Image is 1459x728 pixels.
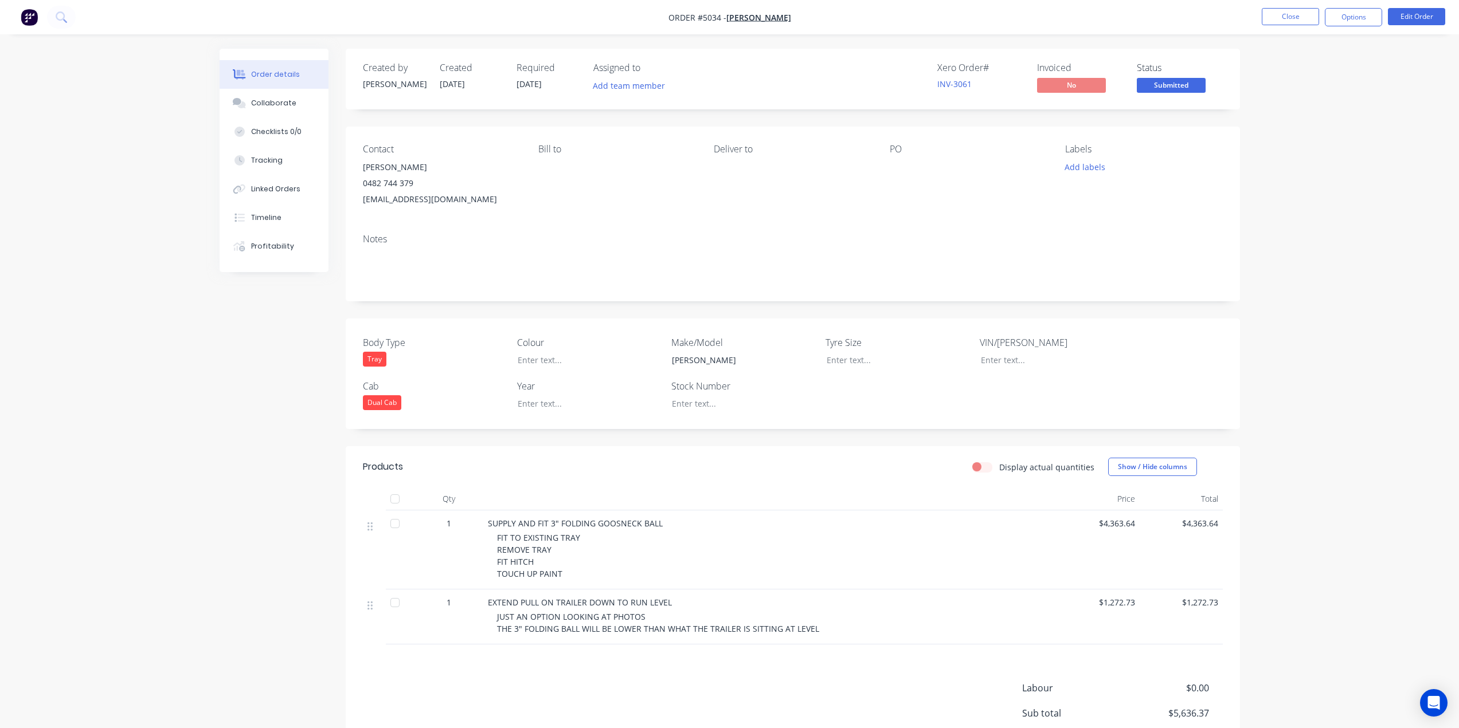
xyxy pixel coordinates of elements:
[1061,517,1135,529] span: $4,363.64
[671,379,815,393] label: Stock Number
[937,62,1023,73] div: Xero Order #
[1262,8,1319,25] button: Close
[363,191,520,207] div: [EMAIL_ADDRESS][DOMAIN_NAME]
[220,117,328,146] button: Checklists 0/0
[251,155,283,166] div: Tracking
[220,232,328,261] button: Profitability
[251,213,281,223] div: Timeline
[363,234,1223,245] div: Notes
[363,62,426,73] div: Created by
[363,395,401,410] div: Dual Cab
[1140,487,1223,510] div: Total
[251,127,302,137] div: Checklists 0/0
[363,159,520,207] div: [PERSON_NAME]0482 744 379[EMAIL_ADDRESS][DOMAIN_NAME]
[1037,78,1106,92] span: No
[663,352,806,368] div: [PERSON_NAME]
[517,379,660,393] label: Year
[363,352,386,367] div: Tray
[220,175,328,203] button: Linked Orders
[251,69,300,80] div: Order details
[890,144,1047,155] div: PO
[440,78,465,89] span: [DATE]
[937,78,972,89] a: INV-3061
[251,241,294,251] div: Profitability
[1059,159,1112,175] button: Add labels
[363,175,520,191] div: 0482 744 379
[1061,596,1135,608] span: $1,272.73
[220,146,328,175] button: Tracking
[999,461,1094,473] label: Display actual quantities
[251,98,296,108] div: Collaborate
[363,460,403,474] div: Products
[220,89,328,117] button: Collaborate
[497,532,580,579] span: FIT TO EXISTING TRAY REMOVE TRAY FIT HITCH TOUCH UP PAINT
[668,12,726,23] span: Order #5034 -
[517,336,660,349] label: Colour
[1137,62,1223,73] div: Status
[1124,706,1208,720] span: $5,636.37
[488,518,663,529] span: SUPPLY AND FIT 3" FOLDING GOOSNECK BALL
[1022,706,1124,720] span: Sub total
[21,9,38,26] img: Factory
[363,159,520,175] div: [PERSON_NAME]
[1325,8,1382,26] button: Options
[538,144,695,155] div: Bill to
[363,78,426,90] div: [PERSON_NAME]
[363,336,506,349] label: Body Type
[447,596,451,608] span: 1
[1065,144,1222,155] div: Labels
[517,62,580,73] div: Required
[1137,78,1206,95] button: Submitted
[1144,517,1218,529] span: $4,363.64
[497,611,819,634] span: JUST AN OPTION LOOKING AT PHOTOS THE 3" FOLDING BALL WILL BE LOWER THAN WHAT THE TRAILER IS SITTI...
[1388,8,1445,25] button: Edit Order
[414,487,483,510] div: Qty
[586,78,671,93] button: Add team member
[593,62,708,73] div: Assigned to
[363,379,506,393] label: Cab
[1137,78,1206,92] span: Submitted
[1124,681,1208,695] span: $0.00
[447,517,451,529] span: 1
[220,60,328,89] button: Order details
[1057,487,1140,510] div: Price
[826,336,969,349] label: Tyre Size
[593,78,671,93] button: Add team member
[440,62,503,73] div: Created
[1420,689,1448,717] div: Open Intercom Messenger
[488,597,672,608] span: EXTEND PULL ON TRAILER DOWN TO RUN LEVEL
[726,12,791,23] a: [PERSON_NAME]
[714,144,871,155] div: Deliver to
[251,184,300,194] div: Linked Orders
[1144,596,1218,608] span: $1,272.73
[671,336,815,349] label: Make/Model
[517,78,542,89] span: [DATE]
[1037,62,1123,73] div: Invoiced
[980,336,1123,349] label: VIN/[PERSON_NAME]
[363,144,520,155] div: Contact
[220,203,328,232] button: Timeline
[1022,681,1124,695] span: Labour
[1108,458,1197,476] button: Show / Hide columns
